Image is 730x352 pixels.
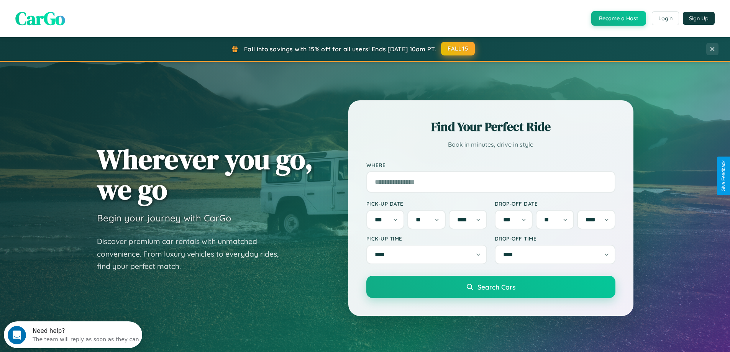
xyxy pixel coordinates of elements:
[3,3,143,24] div: Open Intercom Messenger
[591,11,646,26] button: Become a Host
[366,276,615,298] button: Search Cars
[441,42,475,56] button: FALL15
[8,326,26,344] iframe: Intercom live chat
[652,11,679,25] button: Login
[15,6,65,31] span: CarGo
[366,118,615,135] h2: Find Your Perfect Ride
[97,235,289,273] p: Discover premium car rentals with unmatched convenience. From luxury vehicles to everyday rides, ...
[366,200,487,207] label: Pick-up Date
[721,160,726,192] div: Give Feedback
[29,13,135,21] div: The team will reply as soon as they can
[97,144,313,205] h1: Wherever you go, we go
[495,200,615,207] label: Drop-off Date
[366,235,487,242] label: Pick-up Time
[477,283,515,291] span: Search Cars
[29,7,135,13] div: Need help?
[495,235,615,242] label: Drop-off Time
[366,162,615,168] label: Where
[4,321,142,348] iframe: Intercom live chat discovery launcher
[97,212,231,224] h3: Begin your journey with CarGo
[683,12,715,25] button: Sign Up
[366,139,615,150] p: Book in minutes, drive in style
[244,45,436,53] span: Fall into savings with 15% off for all users! Ends [DATE] 10am PT.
